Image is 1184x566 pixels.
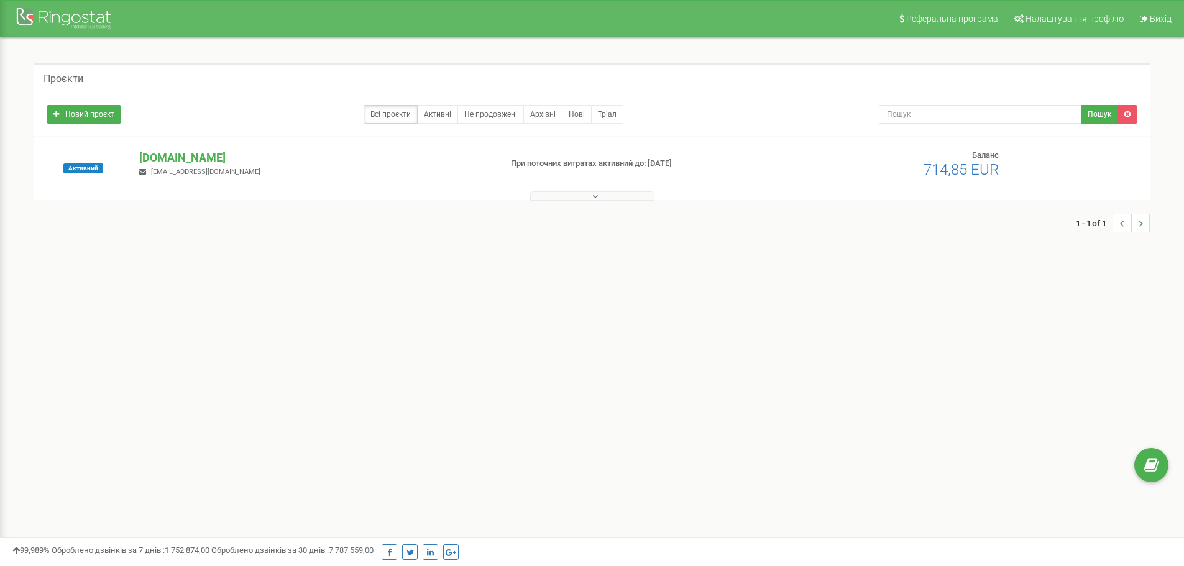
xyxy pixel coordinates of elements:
span: 1 - 1 of 1 [1076,214,1113,232]
span: Вихід [1150,14,1172,24]
span: Реферальна програма [906,14,998,24]
p: [DOMAIN_NAME] [139,150,490,166]
span: Активний [63,163,103,173]
p: При поточних витратах активний до: [DATE] [511,158,769,170]
a: Всі проєкти [364,105,418,124]
input: Пошук [879,105,1081,124]
span: 714,85 EUR [924,161,999,178]
a: Новий проєкт [47,105,121,124]
span: Налаштування профілю [1026,14,1124,24]
a: Активні [417,105,458,124]
a: Нові [562,105,592,124]
button: Пошук [1081,105,1118,124]
span: [EMAIL_ADDRESS][DOMAIN_NAME] [151,168,260,176]
u: 1 752 874,00 [165,545,209,555]
nav: ... [1076,201,1150,245]
a: Архівні [523,105,562,124]
u: 7 787 559,00 [329,545,374,555]
a: Не продовжені [457,105,524,124]
a: Тріал [591,105,623,124]
span: Баланс [972,150,999,160]
span: Оброблено дзвінків за 30 днів : [211,545,374,555]
span: 99,989% [12,545,50,555]
h5: Проєкти [44,73,83,84]
span: Оброблено дзвінків за 7 днів : [52,545,209,555]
